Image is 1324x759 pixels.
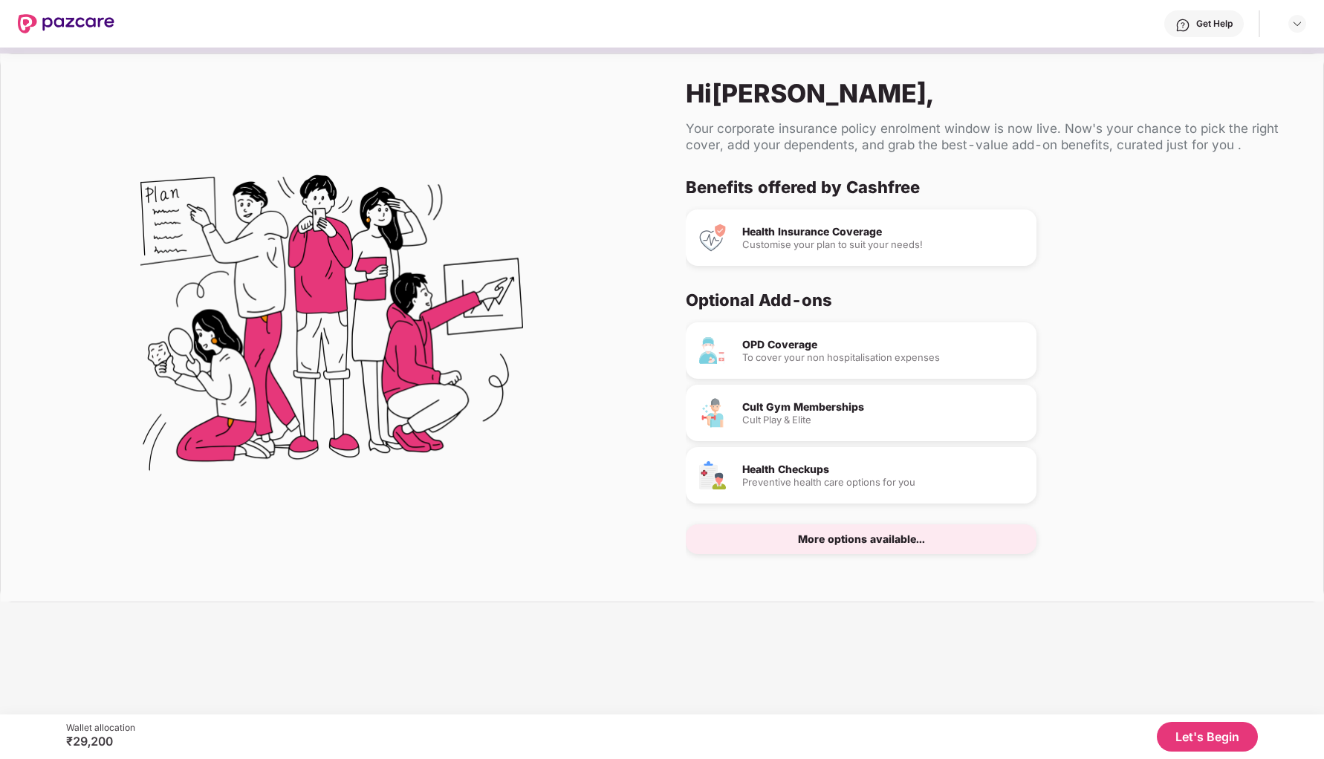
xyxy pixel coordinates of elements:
img: svg+xml;base64,PHN2ZyBpZD0iSGVscC0zMngzMiIgeG1sbnM9Imh0dHA6Ly93d3cudzMub3JnLzIwMDAvc3ZnIiB3aWR0aD... [1175,18,1190,33]
img: Health Insurance Coverage [698,223,727,253]
button: Let's Begin [1157,722,1258,752]
div: OPD Coverage [742,339,1025,350]
div: ₹29,200 [66,734,135,749]
img: Cult Gym Memberships [698,398,727,428]
div: Your corporate insurance policy enrolment window is now live. Now's your chance to pick the right... [686,120,1299,153]
div: Cult Play & Elite [742,415,1025,425]
div: Customise your plan to suit your needs! [742,240,1025,250]
div: Get Help [1196,18,1233,30]
div: Benefits offered by Cashfree [686,177,1288,198]
div: Preventive health care options for you [742,478,1025,487]
div: Health Insurance Coverage [742,227,1025,237]
img: Flex Benefits Illustration [140,137,523,519]
img: New Pazcare Logo [18,14,114,33]
div: Optional Add-ons [686,290,1288,310]
div: Cult Gym Memberships [742,402,1025,412]
img: OPD Coverage [698,336,727,365]
div: To cover your non hospitalisation expenses [742,353,1025,362]
img: svg+xml;base64,PHN2ZyBpZD0iRHJvcGRvd24tMzJ4MzIiIHhtbG5zPSJodHRwOi8vd3d3LnczLm9yZy8yMDAwL3N2ZyIgd2... [1291,18,1303,30]
img: Health Checkups [698,460,727,490]
div: Wallet allocation [66,722,135,734]
div: Health Checkups [742,464,1025,475]
div: Hi [PERSON_NAME] , [686,78,1299,108]
div: More options available... [798,534,925,544]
